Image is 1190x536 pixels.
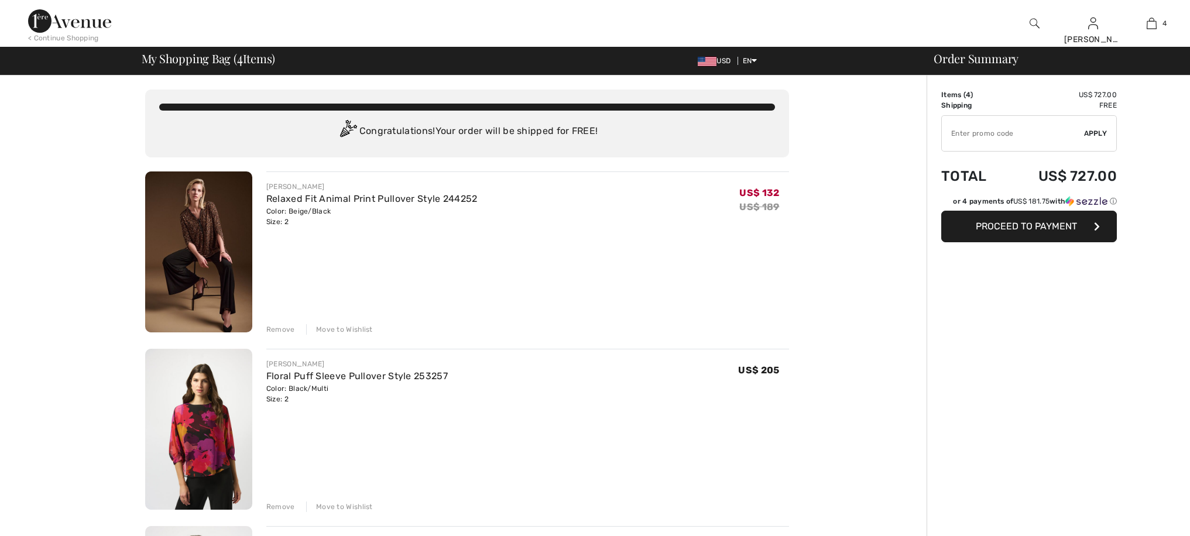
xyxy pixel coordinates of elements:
[941,196,1117,211] div: or 4 payments ofUS$ 181.75withSezzle Click to learn more about Sezzle
[739,187,779,198] span: US$ 132
[698,57,735,65] span: USD
[941,156,1006,196] td: Total
[1123,16,1180,30] a: 4
[266,181,478,192] div: [PERSON_NAME]
[941,90,1006,100] td: Items ( )
[739,201,779,212] s: US$ 189
[237,50,243,65] span: 4
[1006,90,1117,100] td: US$ 727.00
[266,370,448,382] a: Floral Puff Sleeve Pullover Style 253257
[1030,16,1040,30] img: search the website
[145,349,252,510] img: Floral Puff Sleeve Pullover Style 253257
[1013,197,1050,205] span: US$ 181.75
[942,116,1084,151] input: Promo code
[266,193,478,204] a: Relaxed Fit Animal Print Pullover Style 244252
[743,57,757,65] span: EN
[1064,33,1122,46] div: [PERSON_NAME]
[266,383,448,404] div: Color: Black/Multi Size: 2
[920,53,1183,64] div: Order Summary
[1147,16,1157,30] img: My Bag
[1088,16,1098,30] img: My Info
[941,211,1117,242] button: Proceed to Payment
[266,324,295,335] div: Remove
[976,221,1077,232] span: Proceed to Payment
[1088,18,1098,29] a: Sign In
[966,91,970,99] span: 4
[1006,156,1117,196] td: US$ 727.00
[306,501,373,512] div: Move to Wishlist
[953,196,1117,207] div: or 4 payments of with
[941,100,1006,111] td: Shipping
[1084,128,1107,139] span: Apply
[145,171,252,332] img: Relaxed Fit Animal Print Pullover Style 244252
[28,33,99,43] div: < Continue Shopping
[266,206,478,227] div: Color: Beige/Black Size: 2
[28,9,111,33] img: 1ère Avenue
[1065,196,1107,207] img: Sezzle
[1162,18,1167,29] span: 4
[1006,100,1117,111] td: Free
[159,120,775,143] div: Congratulations! Your order will be shipped for FREE!
[266,359,448,369] div: [PERSON_NAME]
[306,324,373,335] div: Move to Wishlist
[336,120,359,143] img: Congratulation2.svg
[266,501,295,512] div: Remove
[698,57,716,66] img: US Dollar
[738,365,779,376] span: US$ 205
[142,53,276,64] span: My Shopping Bag ( Items)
